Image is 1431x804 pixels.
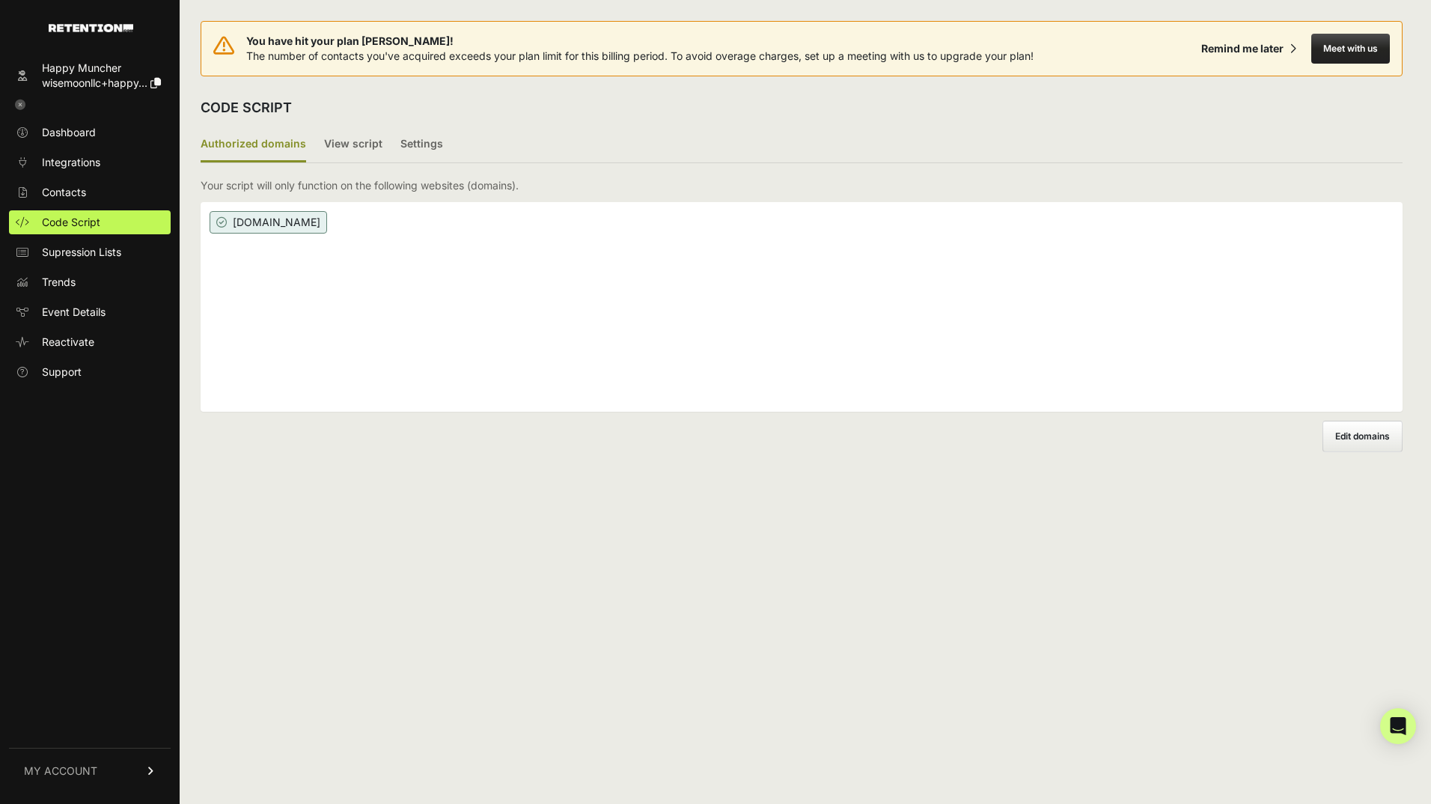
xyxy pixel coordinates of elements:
span: Code Script [42,215,100,230]
a: Integrations [9,150,171,174]
label: Authorized domains [201,127,306,162]
span: Dashboard [42,125,96,140]
div: Remind me later [1201,41,1284,56]
label: View script [324,127,382,162]
div: Happy Muncher [42,61,161,76]
span: wisemoonllc+happy... [42,76,147,89]
label: Settings [400,127,443,162]
span: Supression Lists [42,245,121,260]
a: Supression Lists [9,240,171,264]
span: You have hit your plan [PERSON_NAME]! [246,34,1034,49]
span: Integrations [42,155,100,170]
button: Meet with us [1311,34,1390,64]
span: [DOMAIN_NAME] [210,211,327,234]
span: Event Details [42,305,106,320]
a: Happy Muncher wisemoonllc+happy... [9,56,171,95]
a: Event Details [9,300,171,324]
p: Your script will only function on the following websites (domains). [201,178,519,193]
span: Reactivate [42,335,94,350]
span: Trends [42,275,76,290]
a: MY ACCOUNT [9,748,171,794]
button: Remind me later [1195,35,1302,62]
span: MY ACCOUNT [24,764,97,779]
a: Contacts [9,180,171,204]
a: Reactivate [9,330,171,354]
span: Edit domains [1335,430,1390,442]
img: Retention.com [49,24,133,32]
h2: CODE SCRIPT [201,97,292,118]
a: Trends [9,270,171,294]
a: Dashboard [9,121,171,144]
span: Support [42,365,82,380]
span: The number of contacts you've acquired exceeds your plan limit for this billing period. To avoid ... [246,49,1034,62]
div: Open Intercom Messenger [1380,708,1416,744]
a: Support [9,360,171,384]
a: Code Script [9,210,171,234]
span: Contacts [42,185,86,200]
